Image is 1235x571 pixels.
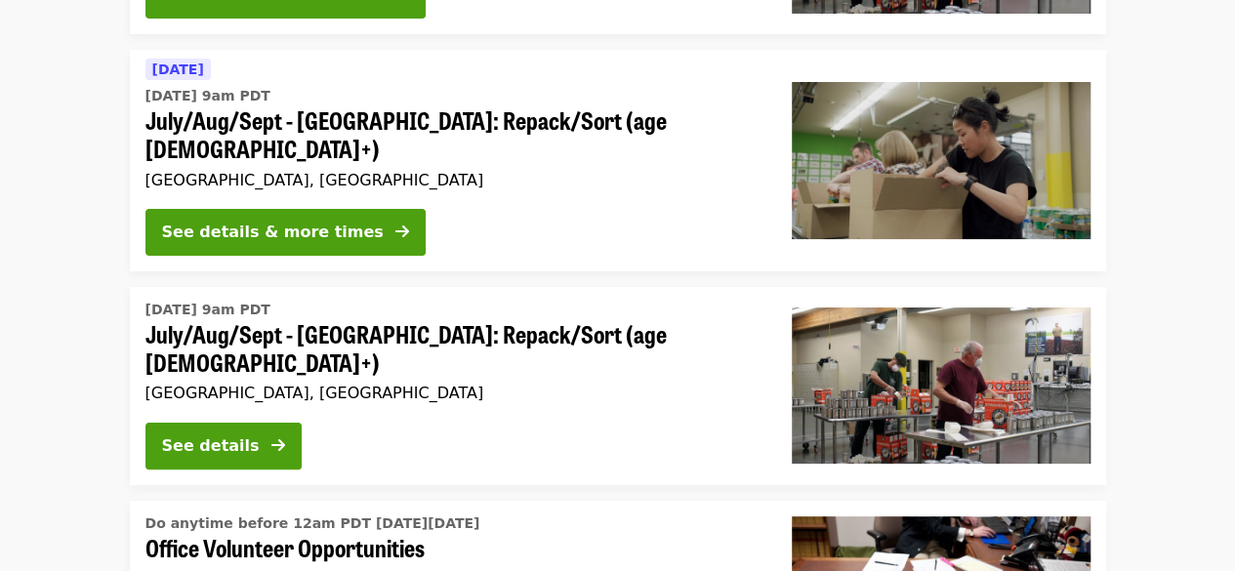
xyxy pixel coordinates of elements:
[145,515,480,531] span: Do anytime before 12am PDT [DATE][DATE]
[395,223,409,241] i: arrow-right icon
[145,384,761,402] div: [GEOGRAPHIC_DATA], [GEOGRAPHIC_DATA]
[145,320,761,377] span: July/Aug/Sept - [GEOGRAPHIC_DATA]: Repack/Sort (age [DEMOGRAPHIC_DATA]+)
[162,221,384,244] div: See details & more times
[152,61,204,77] span: [DATE]
[145,86,270,106] time: [DATE] 9am PDT
[145,209,426,256] button: See details & more times
[130,287,1106,485] a: See details for "July/Aug/Sept - Portland: Repack/Sort (age 16+)"
[792,82,1091,238] img: July/Aug/Sept - Portland: Repack/Sort (age 8+) organized by Oregon Food Bank
[145,423,302,469] button: See details
[130,50,1106,271] a: See details for "July/Aug/Sept - Portland: Repack/Sort (age 8+)"
[271,436,285,455] i: arrow-right icon
[145,300,270,320] time: [DATE] 9am PDT
[145,171,761,189] div: [GEOGRAPHIC_DATA], [GEOGRAPHIC_DATA]
[145,106,761,163] span: July/Aug/Sept - [GEOGRAPHIC_DATA]: Repack/Sort (age [DEMOGRAPHIC_DATA]+)
[145,534,761,562] span: Office Volunteer Opportunities
[162,434,260,458] div: See details
[792,307,1091,464] img: July/Aug/Sept - Portland: Repack/Sort (age 16+) organized by Oregon Food Bank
